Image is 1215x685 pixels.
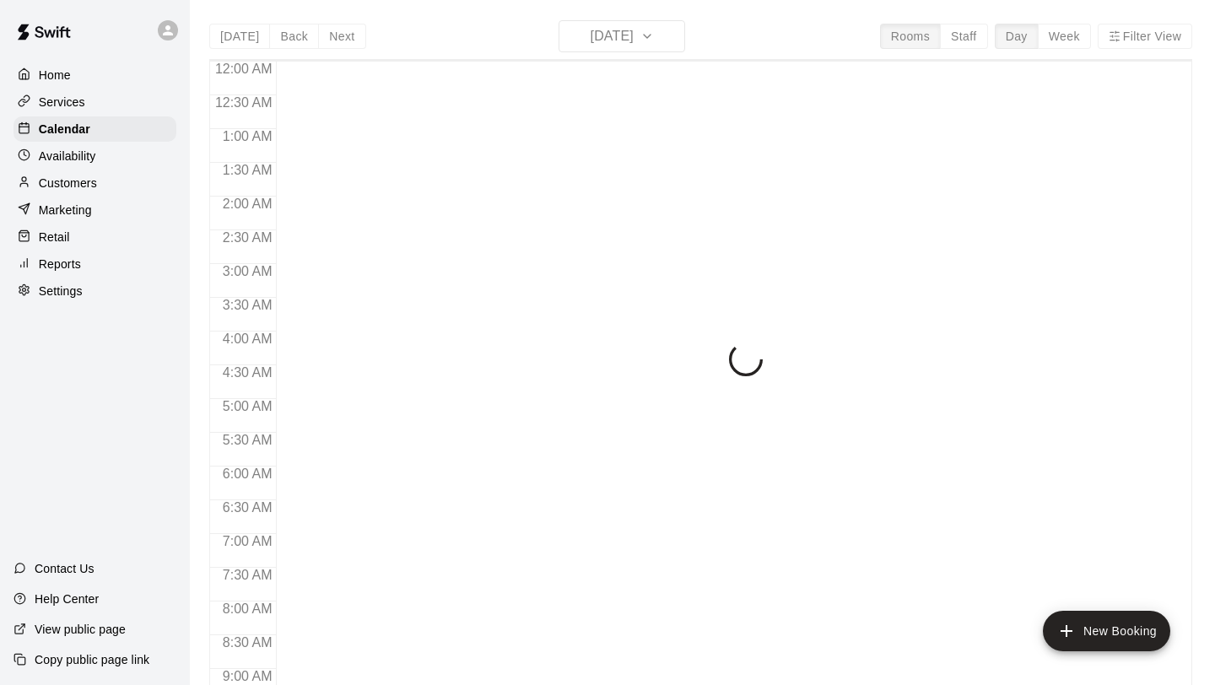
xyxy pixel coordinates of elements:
[219,534,277,548] span: 7:00 AM
[39,229,70,245] p: Retail
[219,163,277,177] span: 1:30 AM
[39,121,90,138] p: Calendar
[219,500,277,515] span: 6:30 AM
[219,399,277,413] span: 5:00 AM
[219,298,277,312] span: 3:30 AM
[211,95,277,110] span: 12:30 AM
[219,635,277,650] span: 8:30 AM
[13,143,176,169] a: Availability
[35,621,126,638] p: View public page
[35,560,94,577] p: Contact Us
[13,251,176,277] a: Reports
[13,62,176,88] a: Home
[13,89,176,115] a: Services
[219,433,277,447] span: 5:30 AM
[219,332,277,346] span: 4:00 AM
[39,256,81,272] p: Reports
[13,170,176,196] a: Customers
[39,94,85,111] p: Services
[219,601,277,616] span: 8:00 AM
[35,651,149,668] p: Copy public page link
[211,62,277,76] span: 12:00 AM
[219,230,277,245] span: 2:30 AM
[35,591,99,607] p: Help Center
[39,283,83,299] p: Settings
[13,224,176,250] a: Retail
[39,67,71,84] p: Home
[219,467,277,481] span: 6:00 AM
[219,365,277,380] span: 4:30 AM
[219,669,277,683] span: 9:00 AM
[13,197,176,223] a: Marketing
[219,568,277,582] span: 7:30 AM
[13,278,176,304] a: Settings
[219,197,277,211] span: 2:00 AM
[39,175,97,191] p: Customers
[39,202,92,218] p: Marketing
[219,129,277,143] span: 1:00 AM
[219,264,277,278] span: 3:00 AM
[13,116,176,142] a: Calendar
[1043,611,1170,651] button: add
[39,148,96,165] p: Availability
